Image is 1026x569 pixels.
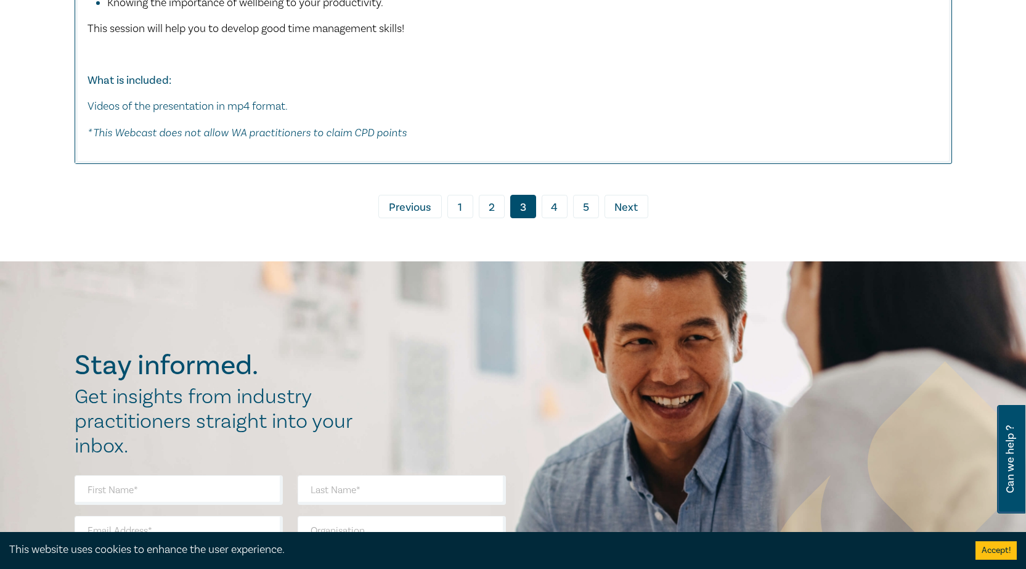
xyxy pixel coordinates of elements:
[88,22,404,36] span: This session will help you to develop good time management skills!
[75,385,365,459] h2: Get insights from industry practitioners straight into your inbox.
[447,195,473,218] a: 1
[573,195,599,218] a: 5
[75,350,365,382] h2: Stay informed.
[542,195,568,218] a: 4
[510,195,536,218] a: 3
[389,200,431,216] span: Previous
[378,195,442,218] a: Previous
[88,73,171,88] strong: What is included:
[1004,412,1016,506] span: Can we help ?
[88,99,939,115] p: Videos of the presentation in mp4 format.
[88,126,407,139] em: * This Webcast does not allow WA practitioners to claim CPD points
[75,475,283,505] input: First Name*
[9,542,957,558] div: This website uses cookies to enhance the user experience.
[479,195,505,218] a: 2
[614,200,638,216] span: Next
[298,475,506,505] input: Last Name*
[605,195,648,218] a: Next
[298,516,506,546] input: Organisation
[75,516,283,546] input: Email Address*
[975,541,1017,560] button: Accept cookies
